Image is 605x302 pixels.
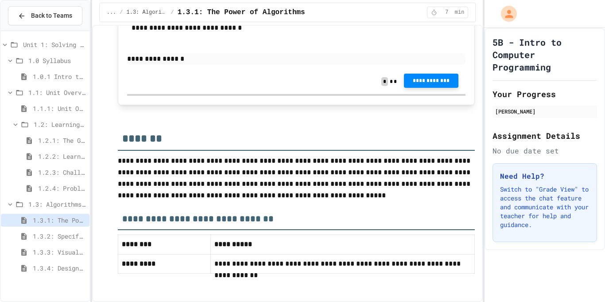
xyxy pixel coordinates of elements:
[38,184,86,193] span: 1.2.4: Problem Solving Practice
[493,129,597,142] h2: Assignment Details
[31,11,72,20] span: Back to Teams
[33,104,86,113] span: 1.1.1: Unit Overview
[33,216,86,225] span: 1.3.1: The Power of Algorithms
[500,171,589,181] h3: Need Help?
[493,145,597,156] div: No due date set
[493,36,597,73] h1: 5B - Intro to Computer Programming
[38,152,86,161] span: 1.2.2: Learning to Solve Hard Problems
[107,9,116,16] span: ...
[38,136,86,145] span: 1.2.1: The Growth Mindset
[171,9,174,16] span: /
[492,4,519,24] div: My Account
[28,200,86,209] span: 1.3: Algorithms - from Pseudocode to Flowcharts
[23,40,86,49] span: Unit 1: Solving Problems in Computer Science
[493,88,597,100] h2: Your Progress
[455,9,465,16] span: min
[500,185,589,229] p: Switch to "Grade View" to access the chat feature and communicate with your teacher for help and ...
[8,6,82,25] button: Back to Teams
[440,9,454,16] span: 7
[38,168,86,177] span: 1.2.3: Challenge Problem - The Bridge
[33,231,86,241] span: 1.3.2: Specifying Ideas with Pseudocode
[127,9,167,16] span: 1.3: Algorithms - from Pseudocode to Flowcharts
[28,88,86,97] span: 1.1: Unit Overview
[33,263,86,273] span: 1.3.4: Designing Flowcharts
[28,56,86,65] span: 1.0 Syllabus
[34,120,86,129] span: 1.2: Learning to Solve Hard Problems
[178,7,305,18] span: 1.3.1: The Power of Algorithms
[33,247,86,257] span: 1.3.3: Visualizing Logic with Flowcharts
[495,107,594,115] div: [PERSON_NAME]
[120,9,123,16] span: /
[33,72,86,81] span: 1.0.1 Intro to Python - Course Syllabus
